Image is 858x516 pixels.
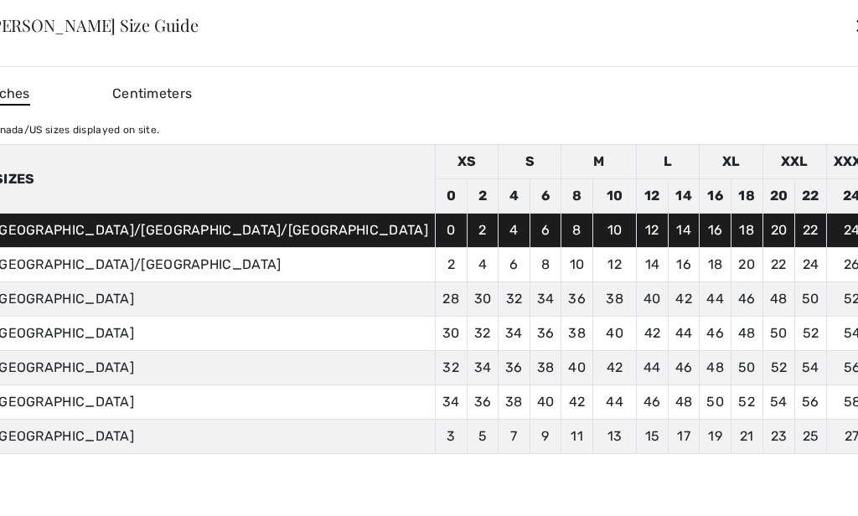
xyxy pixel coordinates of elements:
td: 54 [795,351,827,385]
td: 8 [530,248,561,282]
td: 19 [700,420,731,454]
td: 32 [435,351,467,385]
td: M [561,145,637,179]
td: 18 [731,179,762,214]
td: 34 [467,351,499,385]
td: 40 [561,351,593,385]
td: 18 [731,214,762,248]
td: 38 [530,351,561,385]
td: 10 [561,248,593,282]
td: 50 [795,282,827,317]
td: 2 [467,179,499,214]
td: 9 [530,420,561,454]
td: 38 [592,282,636,317]
td: 46 [668,351,700,385]
td: 3 [435,420,467,454]
td: 14 [668,214,700,248]
td: 56 [795,385,827,420]
td: XXL [762,145,826,179]
span: Centimeters [112,85,192,101]
td: S [499,145,561,179]
td: 20 [762,214,795,248]
td: 20 [731,248,762,282]
td: 15 [637,420,669,454]
td: 4 [499,179,530,214]
td: 46 [637,385,669,420]
td: 34 [530,282,561,317]
td: 14 [637,248,669,282]
td: 14 [668,179,700,214]
td: 22 [762,248,795,282]
td: 50 [762,317,795,351]
td: 52 [795,317,827,351]
td: 46 [731,282,762,317]
td: 16 [668,248,700,282]
td: 10 [592,214,636,248]
td: 4 [499,214,530,248]
td: 48 [668,385,700,420]
td: L [637,145,700,179]
td: 16 [700,214,731,248]
td: 8 [561,214,593,248]
td: 6 [530,214,561,248]
td: 38 [499,385,530,420]
td: 36 [499,351,530,385]
td: 32 [499,282,530,317]
td: 18 [700,248,731,282]
td: XS [435,145,498,179]
td: 23 [762,420,795,454]
td: 42 [637,317,669,351]
td: 12 [592,248,636,282]
td: 42 [592,351,636,385]
td: 36 [561,282,593,317]
td: 54 [762,385,795,420]
td: 50 [731,351,762,385]
td: 46 [700,317,731,351]
td: 21 [731,420,762,454]
td: 5 [467,420,499,454]
td: 50 [700,385,731,420]
td: 22 [795,214,827,248]
td: 2 [435,248,467,282]
td: 44 [637,351,669,385]
td: 30 [435,317,467,351]
td: 52 [762,351,795,385]
td: 40 [592,317,636,351]
td: 42 [561,385,593,420]
td: 48 [731,317,762,351]
td: 48 [762,282,795,317]
td: 17 [668,420,700,454]
td: 22 [795,179,827,214]
td: 52 [731,385,762,420]
td: 8 [561,179,593,214]
td: 4 [467,248,499,282]
td: 34 [435,385,467,420]
td: 38 [561,317,593,351]
td: 42 [668,282,700,317]
td: 44 [592,385,636,420]
td: 10 [592,179,636,214]
td: 25 [795,420,827,454]
td: 34 [499,317,530,351]
td: 11 [561,420,593,454]
td: 12 [637,214,669,248]
td: 44 [668,317,700,351]
td: 36 [530,317,561,351]
td: 16 [700,179,731,214]
td: 13 [592,420,636,454]
td: 0 [435,214,467,248]
td: 12 [637,179,669,214]
td: 24 [795,248,827,282]
td: XL [700,145,762,179]
td: 6 [530,179,561,214]
td: 20 [762,179,795,214]
td: 32 [467,317,499,351]
td: 48 [700,351,731,385]
td: 36 [467,385,499,420]
td: 28 [435,282,467,317]
td: 44 [700,282,731,317]
td: 40 [637,282,669,317]
td: 6 [499,248,530,282]
td: 30 [467,282,499,317]
td: 7 [499,420,530,454]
